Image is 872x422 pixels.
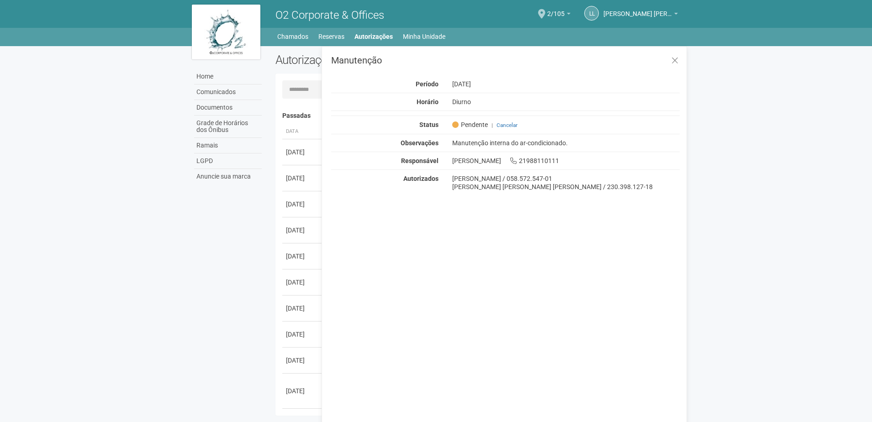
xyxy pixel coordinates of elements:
[584,6,599,21] a: LL
[401,157,439,164] strong: Responsável
[603,1,672,17] span: Lara Lira Justino
[403,30,445,43] a: Minha Unidade
[286,386,320,396] div: [DATE]
[286,252,320,261] div: [DATE]
[497,122,518,128] a: Cancelar
[277,30,308,43] a: Chamados
[445,80,687,88] div: [DATE]
[275,53,471,67] h2: Autorizações
[286,356,320,365] div: [DATE]
[354,30,393,43] a: Autorizações
[452,174,680,183] div: [PERSON_NAME] / 058.572.547-01
[452,121,488,129] span: Pendente
[445,157,687,165] div: [PERSON_NAME] 21988110111
[192,5,260,59] img: logo.jpg
[194,169,262,184] a: Anuncie sua marca
[194,116,262,138] a: Grade de Horários dos Ônibus
[547,1,565,17] span: 2/105
[331,56,680,65] h3: Manutenção
[419,121,439,128] strong: Status
[282,124,323,139] th: Data
[194,84,262,100] a: Comunicados
[547,11,571,19] a: 2/105
[452,183,680,191] div: [PERSON_NAME] [PERSON_NAME] [PERSON_NAME] / 230.398.127-18
[275,9,384,21] span: O2 Corporate & Offices
[416,80,439,88] strong: Período
[445,98,687,106] div: Diurno
[286,226,320,235] div: [DATE]
[403,175,439,182] strong: Autorizados
[603,11,678,19] a: [PERSON_NAME] [PERSON_NAME]
[286,330,320,339] div: [DATE]
[318,30,344,43] a: Reservas
[417,98,439,105] strong: Horário
[401,139,439,147] strong: Observações
[445,139,687,147] div: Manutenção interna do ar-condicionado.
[286,174,320,183] div: [DATE]
[282,112,674,119] h4: Passadas
[286,278,320,287] div: [DATE]
[491,122,493,128] span: |
[286,148,320,157] div: [DATE]
[194,153,262,169] a: LGPD
[194,69,262,84] a: Home
[194,100,262,116] a: Documentos
[286,304,320,313] div: [DATE]
[194,138,262,153] a: Ramais
[286,200,320,209] div: [DATE]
